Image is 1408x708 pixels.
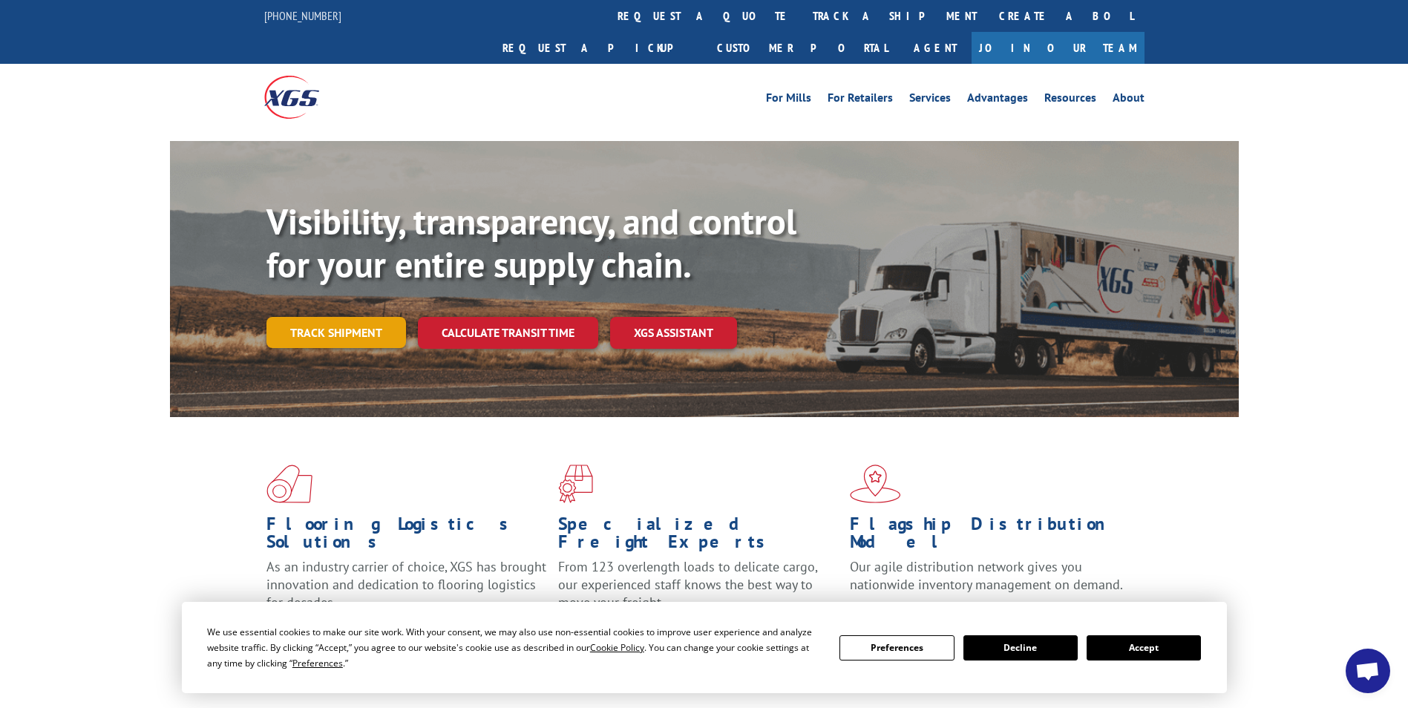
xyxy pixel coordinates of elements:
span: As an industry carrier of choice, XGS has brought innovation and dedication to flooring logistics... [266,558,546,611]
a: Resources [1044,92,1096,108]
button: Decline [963,635,1078,661]
a: Advantages [967,92,1028,108]
a: Track shipment [266,317,406,348]
a: [PHONE_NUMBER] [264,8,341,23]
div: Cookie Consent Prompt [182,602,1227,693]
button: Accept [1087,635,1201,661]
span: Preferences [292,657,343,669]
img: xgs-icon-flagship-distribution-model-red [850,465,901,503]
a: Services [909,92,951,108]
img: xgs-icon-total-supply-chain-intelligence-red [266,465,312,503]
a: XGS ASSISTANT [610,317,737,349]
h1: Flooring Logistics Solutions [266,515,547,558]
b: Visibility, transparency, and control for your entire supply chain. [266,198,796,287]
h1: Flagship Distribution Model [850,515,1130,558]
a: Join Our Team [972,32,1145,64]
a: For Mills [766,92,811,108]
a: Request a pickup [491,32,706,64]
img: xgs-icon-focused-on-flooring-red [558,465,593,503]
button: Preferences [839,635,954,661]
h1: Specialized Freight Experts [558,515,839,558]
a: Calculate transit time [418,317,598,349]
a: Agent [899,32,972,64]
a: About [1113,92,1145,108]
a: Customer Portal [706,32,899,64]
span: Our agile distribution network gives you nationwide inventory management on demand. [850,558,1123,593]
div: We use essential cookies to make our site work. With your consent, we may also use non-essential ... [207,624,822,671]
span: Cookie Policy [590,641,644,654]
p: From 123 overlength loads to delicate cargo, our experienced staff knows the best way to move you... [558,558,839,624]
a: For Retailers [828,92,893,108]
div: Open chat [1346,649,1390,693]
